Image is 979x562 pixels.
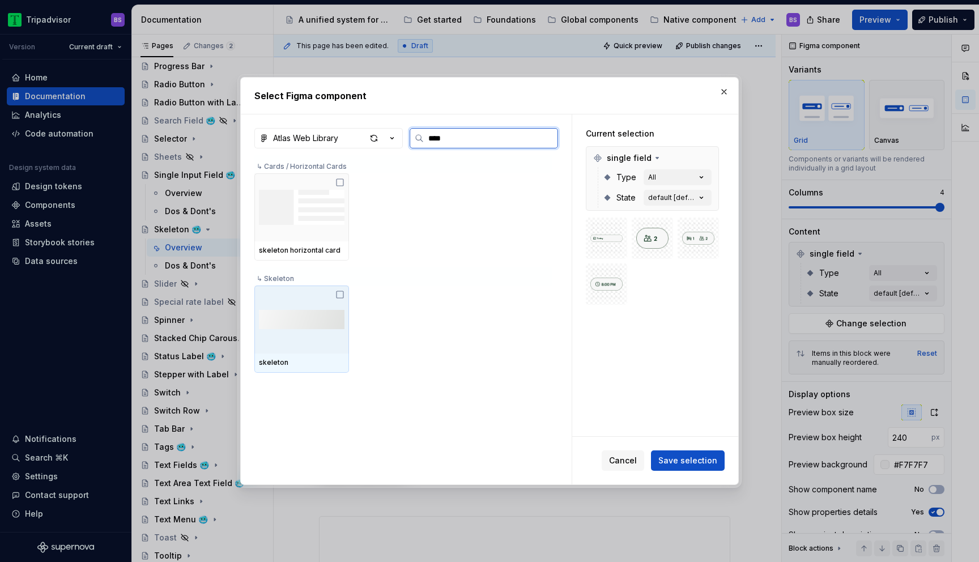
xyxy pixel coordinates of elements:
h2: Select Figma component [254,89,725,103]
div: default [default] [648,193,696,202]
div: skeleton [259,358,344,367]
span: Save selection [658,455,717,466]
div: skeleton horizontal card [259,246,344,255]
button: Save selection [651,450,725,471]
span: single field [607,152,652,164]
div: Atlas Web Library [273,133,338,144]
span: State [616,192,636,203]
div: ↳ Cards / Horizontal Cards [254,155,552,173]
div: Current selection [586,128,719,139]
span: Type [616,172,636,183]
button: default [default] [644,190,712,206]
button: Atlas Web Library [254,128,403,148]
button: Cancel [602,450,644,471]
div: ↳ Skeleton [254,267,552,286]
div: single field [589,149,716,167]
span: Cancel [609,455,637,466]
div: All [648,173,656,182]
button: All [644,169,712,185]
